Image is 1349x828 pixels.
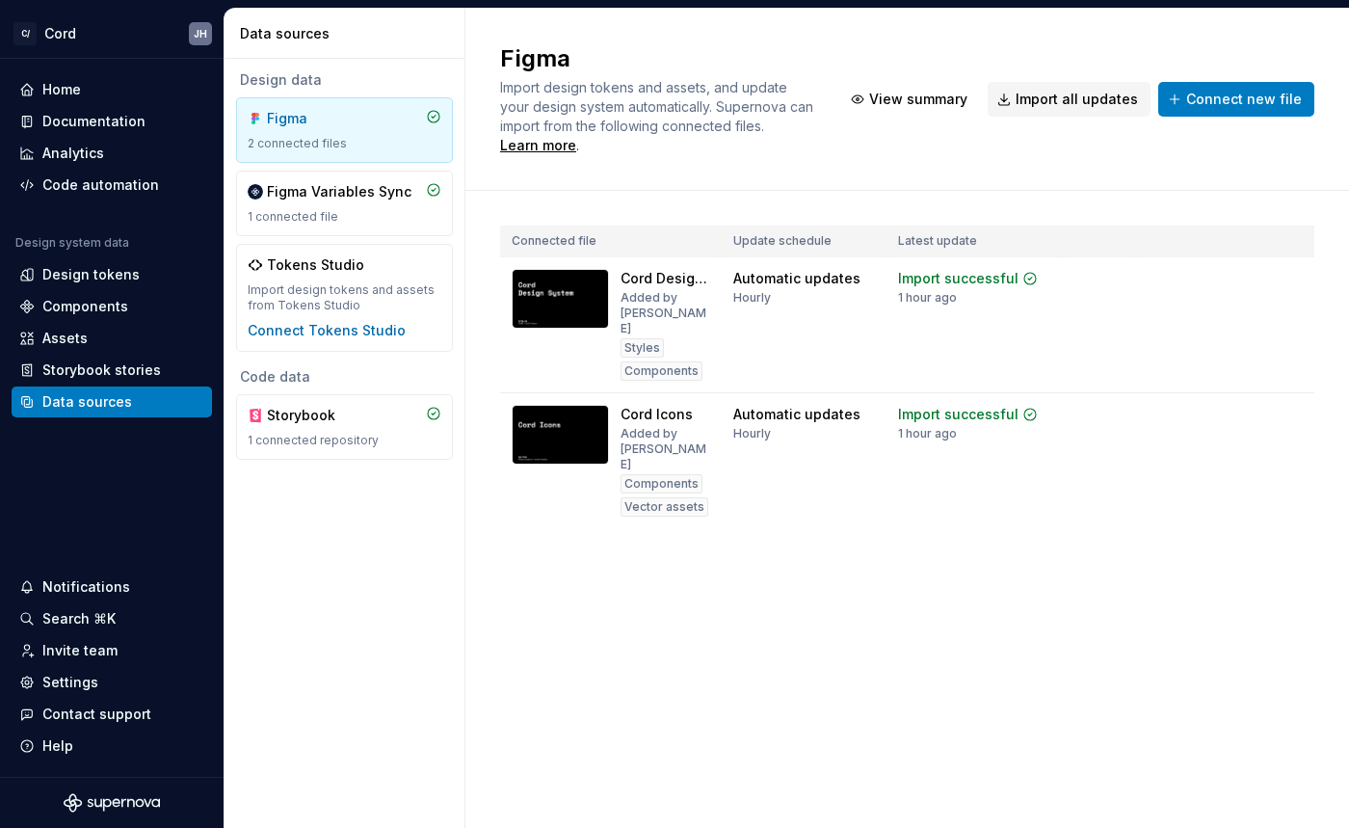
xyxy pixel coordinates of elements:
div: Notifications [42,577,130,597]
a: Design tokens [12,259,212,290]
div: Design tokens [42,265,140,284]
button: Help [12,731,212,761]
a: Invite team [12,635,212,666]
a: Components [12,291,212,322]
span: View summary [869,90,967,109]
button: Contact support [12,699,212,730]
button: Search ⌘K [12,603,212,634]
div: Hourly [733,426,771,441]
div: Data sources [240,24,457,43]
th: Latest update [886,226,1062,257]
div: Styles [621,338,664,358]
div: Code data [236,367,453,387]
div: Tokens Studio [267,255,364,275]
button: Notifications [12,572,212,602]
div: Components [621,474,702,494]
div: Cord Icons [621,405,693,424]
a: Learn more [500,136,576,155]
div: Invite team [42,641,118,660]
span: . [500,120,767,153]
div: Automatic updates [733,269,860,288]
th: Update schedule [722,226,886,257]
div: 2 connected files [248,136,441,151]
div: Added by [PERSON_NAME] [621,426,710,472]
div: Home [42,80,81,99]
button: Import all updates [988,82,1151,117]
a: Tokens StudioImport design tokens and assets from Tokens StudioConnect Tokens Studio [236,244,453,352]
button: Connect Tokens Studio [248,321,406,340]
span: Connect new file [1186,90,1302,109]
div: 1 connected repository [248,433,441,448]
div: Automatic updates [733,405,860,424]
button: Connect new file [1158,82,1314,117]
div: 1 connected file [248,209,441,225]
span: Import all updates [1016,90,1138,109]
div: Settings [42,673,98,692]
div: Import successful [898,269,1018,288]
button: View summary [841,82,980,117]
div: C/ [13,22,37,45]
div: Import design tokens and assets from Tokens Studio [248,282,441,313]
div: Contact support [42,705,151,724]
th: Connected file [500,226,722,257]
h2: Figma [500,43,818,74]
div: Components [42,297,128,316]
div: 1 hour ago [898,290,957,306]
div: Assets [42,329,88,348]
div: Documentation [42,112,145,131]
div: JH [194,26,207,41]
button: C/CordJH [4,13,220,54]
div: Design system data [15,235,129,251]
a: Figma2 connected files [236,97,453,163]
div: Storybook stories [42,361,161,380]
a: Assets [12,323,212,354]
div: Design data [236,70,453,90]
div: Figma [267,109,359,128]
div: Added by [PERSON_NAME] [621,290,710,336]
a: Storybook1 connected repository [236,394,453,460]
div: Import successful [898,405,1018,424]
div: Cord Design System [621,269,710,288]
a: Documentation [12,106,212,137]
svg: Supernova Logo [64,793,160,813]
a: Settings [12,667,212,698]
div: Data sources [42,392,132,412]
div: Help [42,736,73,756]
a: Data sources [12,387,212,417]
div: Analytics [42,144,104,163]
div: Search ⌘K [42,609,116,628]
a: Code automation [12,170,212,200]
span: Import design tokens and assets, and update your design system automatically. Supernova can impor... [500,79,817,134]
a: Home [12,74,212,105]
div: Vector assets [621,497,708,517]
a: Analytics [12,138,212,169]
div: Code automation [42,175,159,195]
a: Storybook stories [12,355,212,386]
div: Components [621,361,702,381]
div: Figma Variables Sync [267,182,411,201]
div: Hourly [733,290,771,306]
a: Figma Variables Sync1 connected file [236,171,453,236]
div: 1 hour ago [898,426,957,441]
div: Cord [44,24,76,43]
div: Storybook [267,406,359,425]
